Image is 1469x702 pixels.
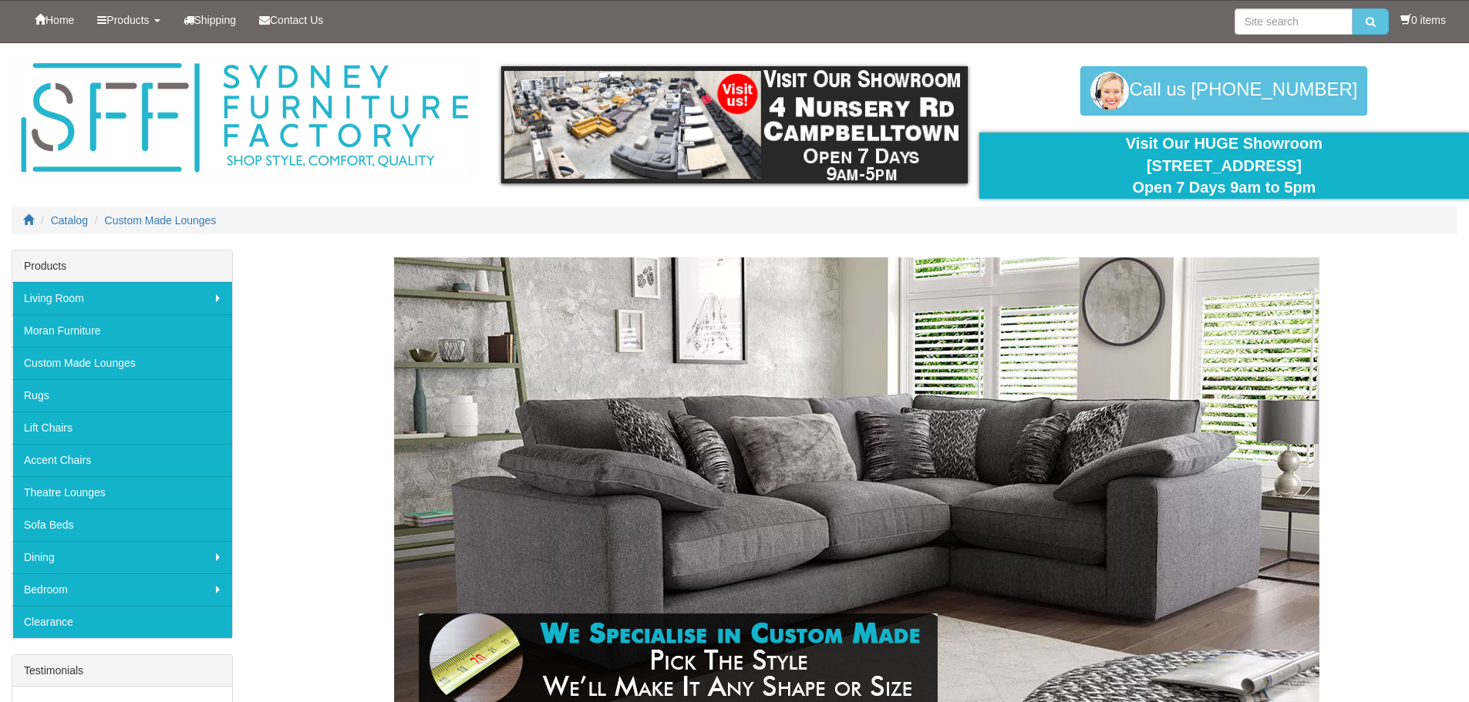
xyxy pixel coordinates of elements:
[23,1,86,39] a: Home
[172,1,248,39] a: Shipping
[12,606,232,638] a: Clearance
[105,214,217,227] a: Custom Made Lounges
[13,59,476,178] img: Sydney Furniture Factory
[51,214,88,227] a: Catalog
[1400,12,1446,28] li: 0 items
[12,347,232,379] a: Custom Made Lounges
[12,250,232,282] div: Products
[12,541,232,573] a: Dining
[12,655,232,687] div: Testimonials
[106,14,149,26] span: Products
[501,66,968,183] img: showroom.gif
[270,14,323,26] span: Contact Us
[45,14,74,26] span: Home
[12,509,232,541] a: Sofa Beds
[991,133,1457,199] div: Visit Our HUGE Showroom [STREET_ADDRESS] Open 7 Days 9am to 5pm
[12,314,232,347] a: Moran Furniture
[12,476,232,509] a: Theatre Lounges
[12,411,232,444] a: Lift Chairs
[12,282,232,314] a: Living Room
[12,379,232,411] a: Rugs
[1235,8,1353,35] input: Site search
[194,14,237,26] span: Shipping
[86,1,171,39] a: Products
[12,444,232,476] a: Accent Chairs
[248,1,335,39] a: Contact Us
[12,573,232,606] a: Bedroom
